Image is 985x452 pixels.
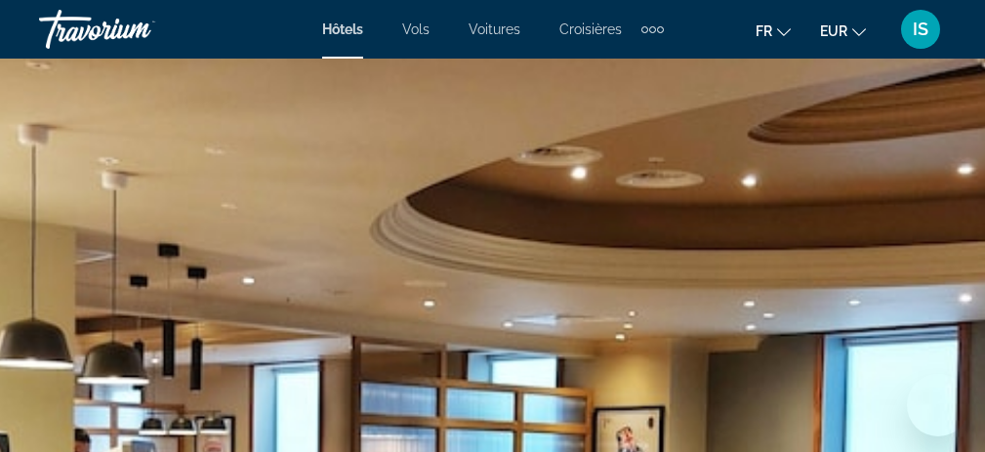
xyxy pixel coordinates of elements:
span: IS [913,20,928,39]
a: Hôtels [322,21,363,37]
span: EUR [820,23,847,39]
a: Voitures [469,21,520,37]
a: Croisières [559,21,622,37]
button: Extra navigation items [641,14,664,45]
button: User Menu [895,9,946,50]
button: Change language [756,17,791,45]
button: Change currency [820,17,866,45]
a: Travorium [39,4,234,55]
span: fr [756,23,772,39]
iframe: Bouton de lancement de la fenêtre de messagerie [907,374,969,436]
a: Vols [402,21,430,37]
